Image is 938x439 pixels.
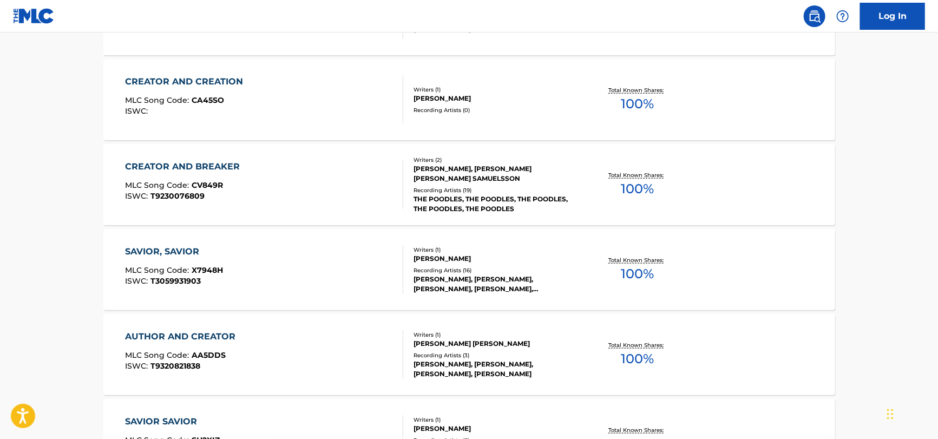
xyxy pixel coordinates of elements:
[414,194,577,214] div: THE POODLES, THE POODLES, THE POODLES, THE POODLES, THE POODLES
[609,86,667,94] p: Total Known Shares:
[414,424,577,434] div: [PERSON_NAME]
[103,144,835,225] a: CREATOR AND BREAKERMLC Song Code:CV849RISWC:T9230076809Writers (2)[PERSON_NAME], [PERSON_NAME] [P...
[125,350,192,360] span: MLC Song Code :
[414,331,577,339] div: Writers ( 1 )
[887,398,894,430] div: Drag
[192,180,223,190] span: CV849R
[125,75,248,88] div: CREATOR AND CREATION
[414,86,577,94] div: Writers ( 1 )
[150,191,205,201] span: T9230076809
[125,245,223,258] div: SAVIOR, SAVIOR
[414,94,577,103] div: [PERSON_NAME]
[150,276,201,286] span: T3059931903
[804,5,825,27] a: Public Search
[125,276,150,286] span: ISWC :
[414,254,577,264] div: [PERSON_NAME]
[125,95,192,105] span: MLC Song Code :
[414,274,577,294] div: [PERSON_NAME], [PERSON_NAME], [PERSON_NAME], [PERSON_NAME], [PERSON_NAME]
[192,265,223,275] span: X7948H
[414,156,577,164] div: Writers ( 2 )
[414,164,577,184] div: [PERSON_NAME], [PERSON_NAME] [PERSON_NAME] SAMUELSSON
[125,106,150,116] span: ISWC :
[621,264,654,284] span: 100 %
[621,179,654,199] span: 100 %
[414,359,577,379] div: [PERSON_NAME], [PERSON_NAME], [PERSON_NAME], [PERSON_NAME]
[192,95,224,105] span: CA45SO
[884,387,938,439] iframe: Chat Widget
[621,349,654,369] span: 100 %
[150,361,200,371] span: T9320821838
[414,339,577,349] div: [PERSON_NAME] [PERSON_NAME]
[414,106,577,114] div: Recording Artists ( 0 )
[609,426,667,434] p: Total Known Shares:
[860,3,925,30] a: Log In
[125,265,192,275] span: MLC Song Code :
[414,416,577,424] div: Writers ( 1 )
[808,10,821,23] img: search
[125,160,245,173] div: CREATOR AND BREAKER
[125,361,150,371] span: ISWC :
[192,350,226,360] span: AA5DDS
[621,94,654,114] span: 100 %
[125,330,241,343] div: AUTHOR AND CREATOR
[609,171,667,179] p: Total Known Shares:
[125,415,220,428] div: SAVIOR SAVIOR
[832,5,854,27] div: Help
[125,191,150,201] span: ISWC :
[13,8,55,24] img: MLC Logo
[836,10,849,23] img: help
[414,186,577,194] div: Recording Artists ( 19 )
[103,59,835,140] a: CREATOR AND CREATIONMLC Song Code:CA45SOISWC:Writers (1)[PERSON_NAME]Recording Artists (0)Total K...
[103,229,835,310] a: SAVIOR, SAVIORMLC Song Code:X7948HISWC:T3059931903Writers (1)[PERSON_NAME]Recording Artists (16)[...
[103,314,835,395] a: AUTHOR AND CREATORMLC Song Code:AA5DDSISWC:T9320821838Writers (1)[PERSON_NAME] [PERSON_NAME]Recor...
[414,246,577,254] div: Writers ( 1 )
[125,180,192,190] span: MLC Song Code :
[414,351,577,359] div: Recording Artists ( 3 )
[414,266,577,274] div: Recording Artists ( 16 )
[609,341,667,349] p: Total Known Shares:
[609,256,667,264] p: Total Known Shares:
